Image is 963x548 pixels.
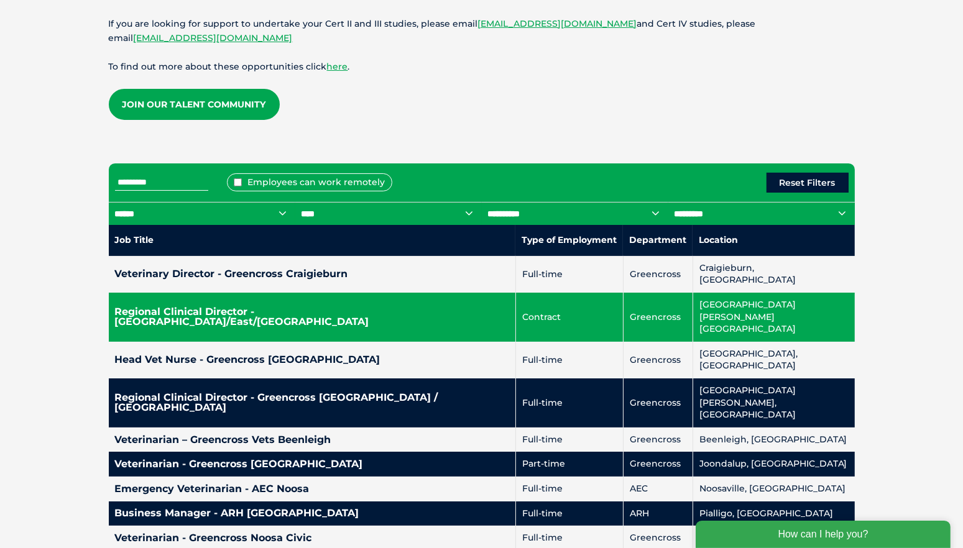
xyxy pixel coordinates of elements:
p: If you are looking for support to undertake your Cert II and III studies, please email and Cert I... [109,17,855,45]
td: Part-time [515,452,623,477]
a: here [327,61,348,72]
td: [GEOGRAPHIC_DATA][PERSON_NAME][GEOGRAPHIC_DATA] [693,293,854,342]
td: [GEOGRAPHIC_DATA], [GEOGRAPHIC_DATA] [693,342,854,378]
td: Greencross [623,427,693,452]
td: Joondalup, [GEOGRAPHIC_DATA] [693,452,854,477]
nobr: Type of Employment [522,234,617,245]
td: Beenleigh, [GEOGRAPHIC_DATA] [693,427,854,452]
h4: Veterinarian – Greencross Vets Beenleigh [115,435,509,445]
nobr: Department [629,234,686,245]
h4: Head Vet Nurse - Greencross [GEOGRAPHIC_DATA] [115,355,509,365]
h4: Business Manager - ARH [GEOGRAPHIC_DATA] [115,508,509,518]
h4: Veterinary Director - Greencross Craigieburn [115,269,509,279]
h4: Regional Clinical Director - Greencross [GEOGRAPHIC_DATA] / [GEOGRAPHIC_DATA] [115,393,509,413]
a: Join our Talent Community [109,89,280,120]
h4: Veterinarian - Greencross [GEOGRAPHIC_DATA] [115,459,509,469]
td: Pialligo, [GEOGRAPHIC_DATA] [693,501,854,526]
td: Noosaville, [GEOGRAPHIC_DATA] [693,477,854,501]
div: How can I help you? [7,7,262,35]
nobr: Job Title [115,234,154,245]
td: [GEOGRAPHIC_DATA][PERSON_NAME], [GEOGRAPHIC_DATA] [693,378,854,427]
td: Greencross [623,256,693,293]
td: Full-time [515,342,623,378]
td: Greencross [623,342,693,378]
h4: Veterinarian - Greencross Noosa Civic [115,533,509,543]
button: Reset Filters [767,173,849,193]
td: AEC [623,477,693,501]
td: Greencross [623,293,693,342]
td: Full-time [515,477,623,501]
td: Craigieburn, [GEOGRAPHIC_DATA] [693,256,854,293]
td: Full-time [515,501,623,526]
td: Full-time [515,378,623,427]
h4: Emergency Veterinarian - AEC Noosa [115,484,509,494]
td: Full-time [515,256,623,293]
label: Employees can work remotely [227,173,392,191]
td: Greencross [623,452,693,477]
td: Contract [515,293,623,342]
input: Employees can work remotely [234,178,242,186]
td: ARH [623,501,693,526]
td: Full-time [515,427,623,452]
h4: Regional Clinical Director - [GEOGRAPHIC_DATA]/East/[GEOGRAPHIC_DATA] [115,307,509,327]
nobr: Location [699,234,738,245]
a: [EMAIL_ADDRESS][DOMAIN_NAME] [478,18,637,29]
td: Greencross [623,378,693,427]
a: [EMAIL_ADDRESS][DOMAIN_NAME] [134,32,293,43]
p: To find out more about these opportunities click . [109,60,855,74]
